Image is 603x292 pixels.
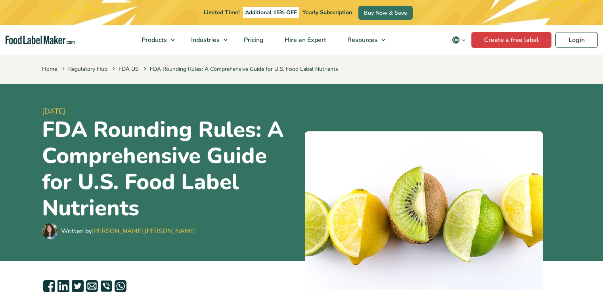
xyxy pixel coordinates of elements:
[139,36,168,44] span: Products
[61,226,196,236] div: Written by
[189,36,220,44] span: Industries
[204,9,239,16] span: Limited Time!
[92,227,196,235] a: [PERSON_NAME] [PERSON_NAME]
[282,36,327,44] span: Hire an Expert
[42,65,57,73] a: Home
[345,36,378,44] span: Resources
[42,223,58,239] img: Maria Abi Hanna - Food Label Maker
[234,25,272,55] a: Pricing
[181,25,232,55] a: Industries
[471,32,551,48] a: Create a free label
[446,32,471,48] button: Change language
[131,25,179,55] a: Products
[302,9,352,16] span: Yearly Subscription
[337,25,389,55] a: Resources
[241,36,264,44] span: Pricing
[243,7,299,18] span: Additional 15% OFF
[119,65,139,73] a: FDA US
[6,36,75,45] a: Food Label Maker homepage
[555,32,598,48] a: Login
[42,117,299,221] h1: FDA Rounding Rules: A Comprehensive Guide for U.S. Food Label Nutrients
[358,6,413,20] a: Buy Now & Save
[142,65,338,73] span: FDA Rounding Rules: A Comprehensive Guide for U.S. Food Label Nutrients
[68,65,107,73] a: Regulatory Hub
[42,106,299,117] span: [DATE]
[274,25,335,55] a: Hire an Expert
